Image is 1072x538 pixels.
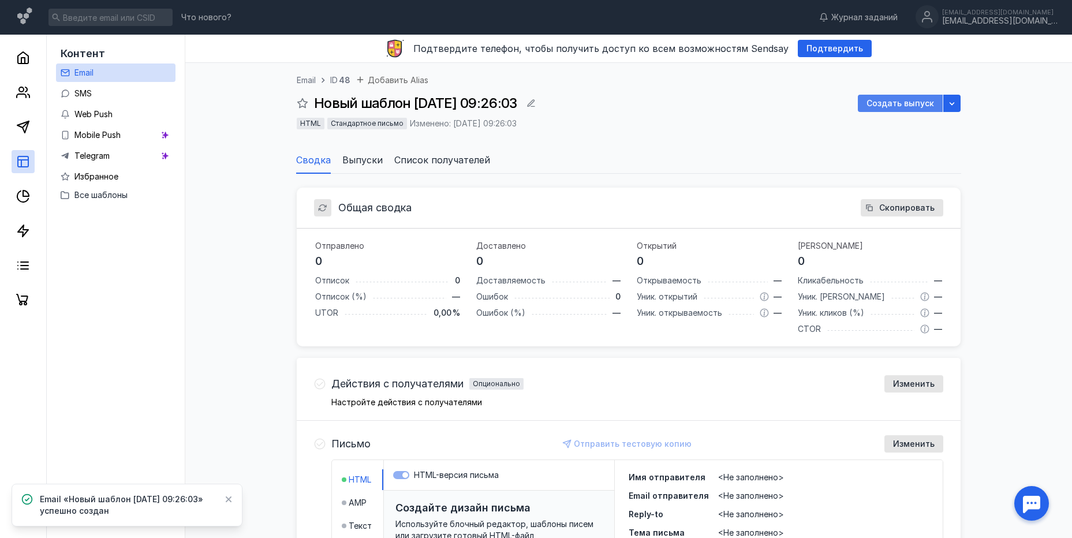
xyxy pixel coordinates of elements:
span: <Не заполнено> [718,472,784,482]
span: UTOR [315,308,338,317]
span: — [774,275,782,286]
h4: Письмо [331,438,371,450]
span: — [774,291,782,302]
a: SMS [56,84,175,103]
h4: Доставлено [476,240,621,252]
span: 0,00 % [434,307,460,319]
a: Email [297,74,316,86]
span: Список получателей [394,153,490,167]
a: Что нового? [175,13,237,21]
span: — [774,307,782,319]
span: — [934,275,942,286]
span: Отписок (%) [315,292,367,301]
span: Избранное [74,171,118,181]
span: Изменено: [DATE] 09:26:03 [410,118,517,128]
span: Создать выпуск [866,99,934,109]
span: HTML-версия письма [414,470,499,480]
span: HTML [349,474,371,485]
span: CTOR [798,324,821,334]
button: Изменить [884,435,943,453]
span: Mobile Push [74,130,121,140]
span: 48 [339,74,350,86]
h4: [PERSON_NAME] [798,240,943,252]
span: 0 [615,291,621,302]
span: Что нового? [181,13,231,21]
span: <Не заполнено> [718,528,784,537]
span: Уник. [PERSON_NAME] [798,292,885,301]
span: Email [74,68,94,77]
span: Скопировать [879,203,935,213]
input: Введите email или CSID [48,9,173,26]
span: Подтвердить [806,44,863,54]
span: HTML [300,119,321,128]
h3: Создайте дизайн письма [395,502,531,514]
span: Выпуски [342,153,383,167]
span: — [934,291,942,302]
span: <Не заполнено> [718,509,784,519]
span: Открываемость [637,275,701,285]
span: Имя отправителя [629,472,705,482]
span: ID [330,75,338,85]
div: Опционально [473,380,520,387]
span: Email отправителя [629,491,709,500]
span: Уник. открытий [637,292,697,301]
h4: Открытий [637,240,782,252]
span: Уник. кликов (%) [798,308,864,317]
span: Доставляемость [476,275,546,285]
span: Reply-to [629,509,663,519]
span: 0 [476,254,483,268]
h4: Отправлено [315,240,460,252]
button: Подтвердить [798,40,872,57]
span: Стандартное письмо [331,119,404,128]
span: 0 [455,275,460,286]
span: AMP [349,497,367,509]
span: Ошибок [476,292,508,301]
span: SMS [74,88,92,98]
span: Тема письма [629,528,685,537]
button: Скопировать [861,199,943,216]
a: Telegram [56,147,175,165]
span: Изменить [893,379,935,389]
p: Настройте действия с получателями [331,398,943,406]
span: Ошибок (%) [476,308,525,317]
span: Email «Новый шаблон [DATE] 09:26:03» успешно создан [40,494,215,517]
span: Журнал заданий [831,12,898,23]
span: — [452,291,460,302]
a: Избранное [56,167,175,186]
span: Общая сводка [338,201,412,215]
span: Отписок [315,275,349,285]
a: Web Push [56,105,175,124]
span: Telegram [74,151,110,160]
button: Создать выпуск [858,95,943,112]
span: Контент [61,47,105,59]
span: Текст [349,520,372,532]
span: Уник. открываемость [637,308,722,317]
span: Добавить Alias [368,75,428,85]
button: Изменить [884,375,943,393]
span: Все шаблоны [74,190,128,200]
span: Действия с получателями [331,378,464,390]
span: Новый шаблон [DATE] 09:26:03 [314,95,517,111]
span: — [612,275,621,286]
span: — [934,323,942,335]
span: Кликабельность [798,275,864,285]
h4: Действия с получателямиОпционально [331,378,524,390]
button: Все шаблоны [61,186,171,204]
span: — [612,307,621,319]
span: 0 [637,254,644,268]
span: <Не заполнено> [718,491,784,500]
a: Email [56,63,175,82]
div: [EMAIL_ADDRESS][DOMAIN_NAME] [942,16,1058,26]
a: Журнал заданий [813,12,903,23]
span: — [934,307,942,319]
div: [EMAIL_ADDRESS][DOMAIN_NAME] [942,9,1058,16]
span: Изменить [893,439,935,449]
span: Сводка [296,153,331,167]
span: 0 [315,254,322,268]
span: Web Push [74,109,113,119]
a: Mobile Push [56,126,175,144]
span: 0 [798,254,805,268]
span: Подтвердите телефон, чтобы получить доступ ко всем возможностям Sendsay [413,43,789,54]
